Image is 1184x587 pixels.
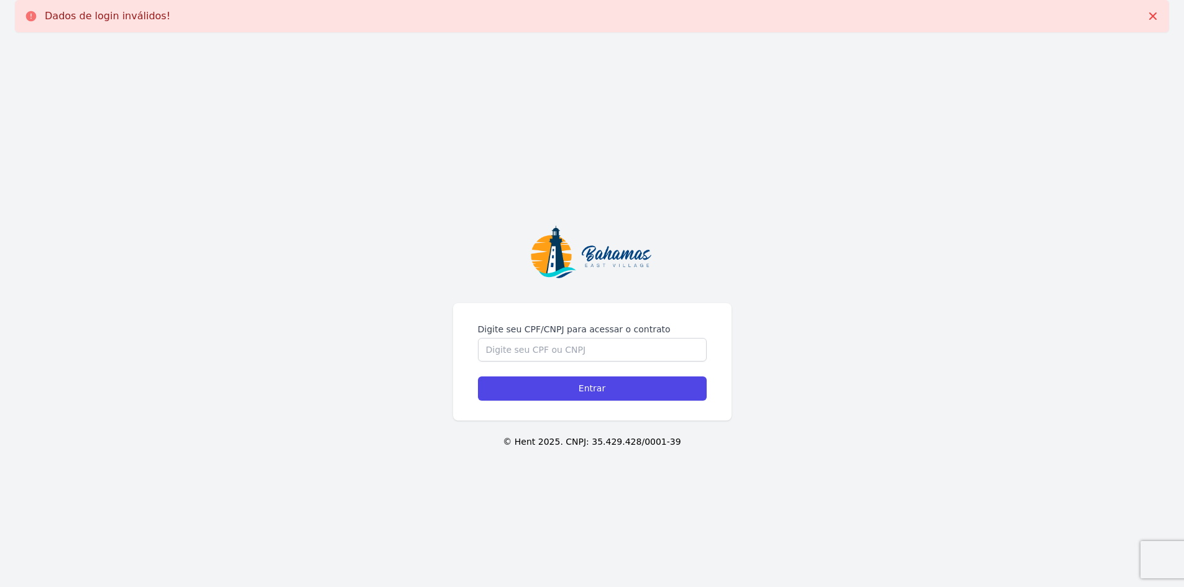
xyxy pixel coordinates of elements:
img: MARCA-BAHAMAS-021.png [524,223,661,283]
p: © Hent 2025. CNPJ: 35.429.428/0001-39 [20,435,1164,448]
input: Digite seu CPF ou CNPJ [478,338,707,362]
label: Digite seu CPF/CNPJ para acessar o contrato [478,323,707,335]
input: Entrar [478,376,707,401]
p: Dados de login inválidos! [45,10,170,22]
